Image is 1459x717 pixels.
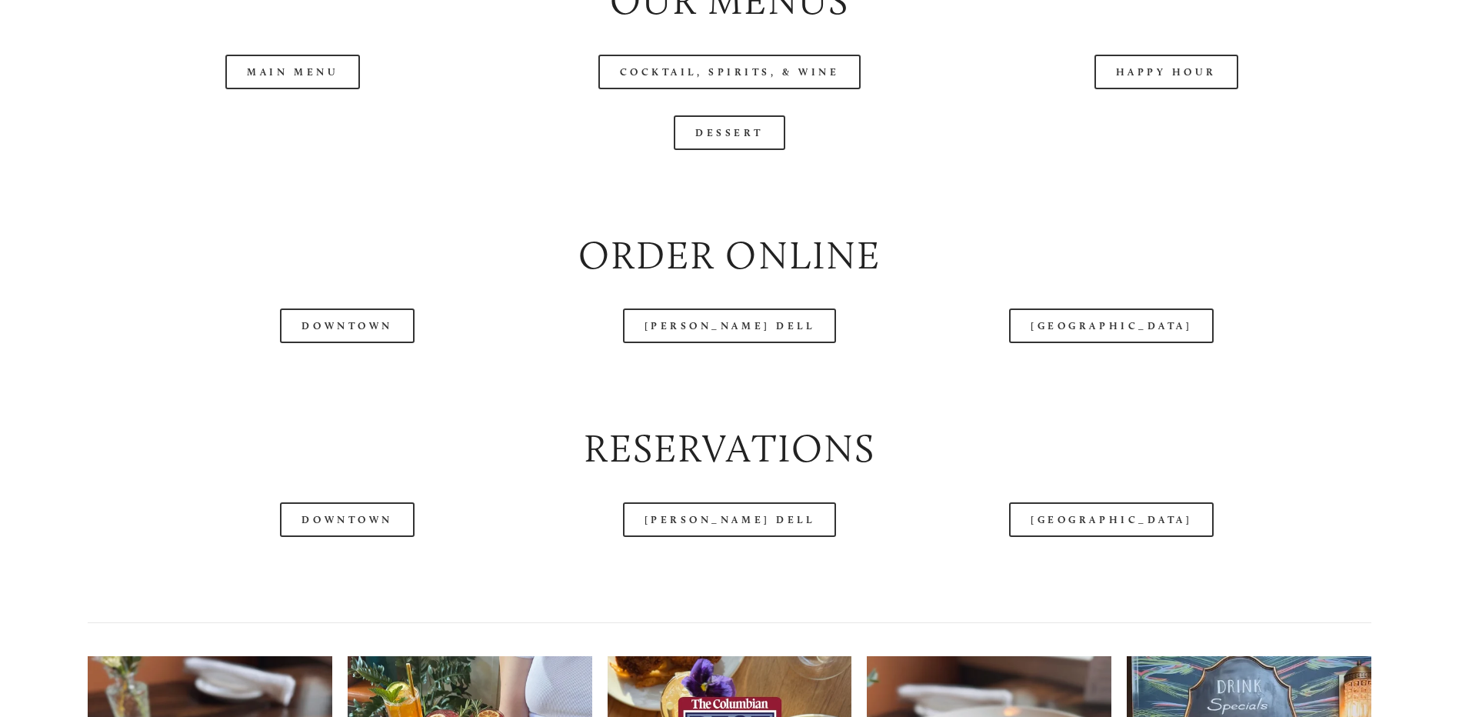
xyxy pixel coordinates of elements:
a: [PERSON_NAME] Dell [623,308,837,343]
h2: Reservations [88,422,1371,476]
a: [GEOGRAPHIC_DATA] [1009,308,1214,343]
a: Downtown [280,502,414,537]
a: [GEOGRAPHIC_DATA] [1009,502,1214,537]
h2: Order Online [88,228,1371,283]
a: Downtown [280,308,414,343]
a: [PERSON_NAME] Dell [623,502,837,537]
a: Dessert [674,115,785,150]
